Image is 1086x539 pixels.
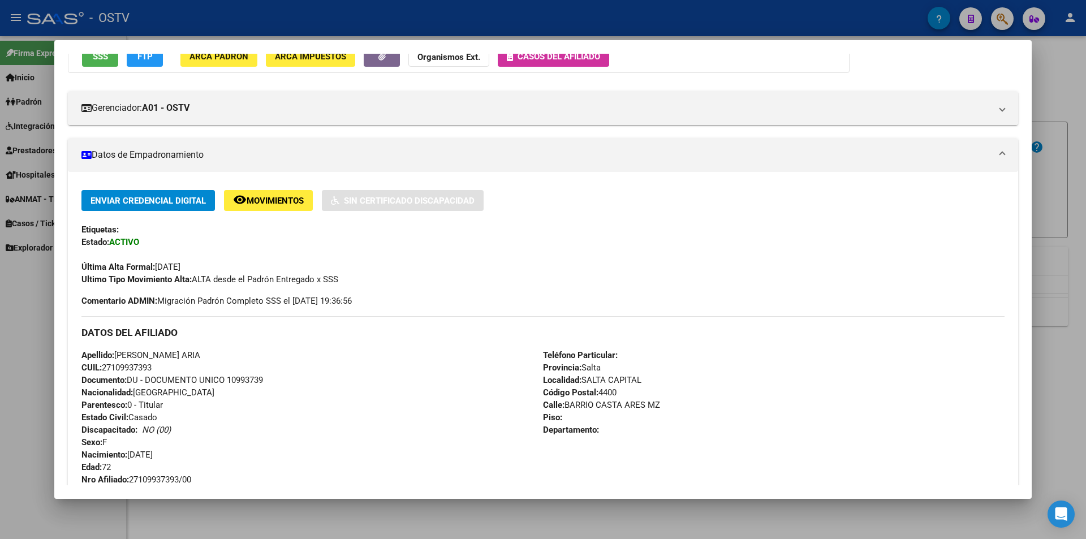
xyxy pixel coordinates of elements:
span: Salta [543,363,601,373]
strong: Comentario ADMIN: [81,296,157,306]
span: Migración Padrón Completo SSS el [DATE] 19:36:56 [81,295,352,307]
span: FTP [137,51,153,62]
strong: Última Alta Formal: [81,262,155,272]
strong: Nacionalidad: [81,387,133,398]
strong: Parentesco: [81,400,127,410]
strong: Calle: [543,400,564,410]
span: 27109937393 [81,363,152,373]
strong: Nro Afiliado: [81,475,129,485]
strong: Piso: [543,412,562,422]
span: ARCA Padrón [189,51,248,62]
strong: Documento: [81,375,127,385]
span: [DATE] [81,450,153,460]
strong: Localidad: [543,375,581,385]
span: 0 - Titular [81,400,163,410]
span: Casos del afiliado [518,51,600,62]
strong: Discapacitado: [81,425,137,435]
span: [PERSON_NAME] ARIA [81,350,200,360]
span: [DATE] [81,262,180,272]
strong: Estado: [81,237,109,247]
div: Open Intercom Messenger [1048,501,1075,528]
button: Movimientos [224,190,313,211]
strong: ACTIVO [109,237,139,247]
span: DU - DOCUMENTO UNICO 10993739 [81,375,263,385]
i: NO (00) [142,425,171,435]
span: F [81,437,107,447]
button: ARCA Impuestos [266,46,355,67]
span: 27109937393/00 [81,475,191,485]
span: SALTA CAPITAL [543,375,641,385]
button: Casos del afiliado [498,46,609,67]
strong: Apellido: [81,350,114,360]
h3: DATOS DEL AFILIADO [81,326,1005,339]
strong: Organismos Ext. [417,52,480,62]
strong: Estado Civil: [81,412,128,422]
mat-icon: remove_red_eye [233,193,247,206]
mat-panel-title: Gerenciador: [81,101,991,115]
span: ARCA Impuestos [275,51,346,62]
strong: Ultimo Tipo Movimiento Alta: [81,274,192,284]
strong: Sexo: [81,437,102,447]
span: 4400 [543,387,617,398]
span: Movimientos [247,196,304,206]
strong: Teléfono Particular: [543,350,618,360]
mat-expansion-panel-header: Gerenciador:A01 - OSTV [68,91,1018,125]
strong: Etiquetas: [81,225,119,235]
strong: A01 - OSTV [142,101,189,115]
span: 72 [81,462,111,472]
button: ARCA Padrón [180,46,257,67]
span: Sin Certificado Discapacidad [344,196,475,206]
span: Enviar Credencial Digital [90,196,206,206]
span: SSS [93,51,108,62]
strong: Provincia: [543,363,581,373]
span: Casado [81,412,157,422]
strong: CUIL: [81,363,102,373]
button: Organismos Ext. [408,46,489,67]
button: Enviar Credencial Digital [81,190,215,211]
button: FTP [127,46,163,67]
span: BARRIO CASTA ARES MZ [543,400,660,410]
mat-expansion-panel-header: Datos de Empadronamiento [68,138,1018,172]
strong: Código Postal: [543,387,598,398]
strong: Departamento: [543,425,599,435]
mat-panel-title: Datos de Empadronamiento [81,148,991,162]
button: SSS [82,46,118,67]
strong: Nacimiento: [81,450,127,460]
button: Sin Certificado Discapacidad [322,190,484,211]
span: ALTA desde el Padrón Entregado x SSS [81,274,338,284]
span: [GEOGRAPHIC_DATA] [81,387,214,398]
strong: Edad: [81,462,102,472]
